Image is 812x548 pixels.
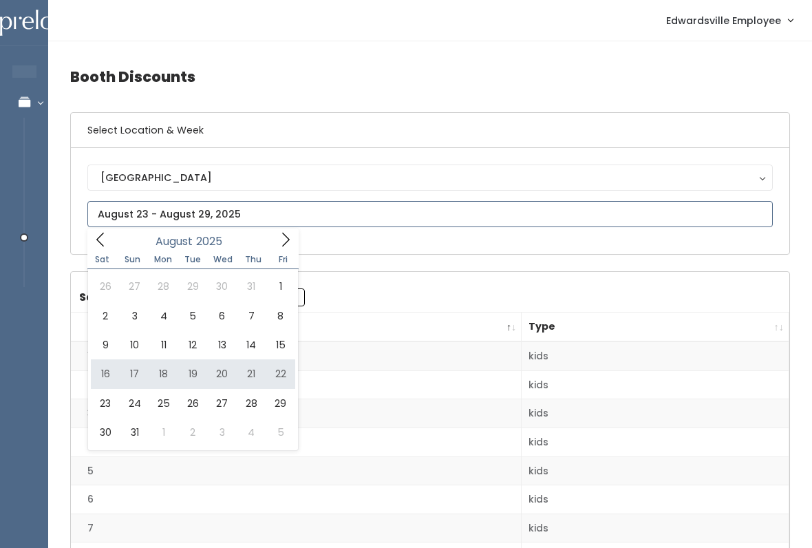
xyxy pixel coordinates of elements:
span: August 15, 2025 [266,330,295,359]
span: Tue [178,255,208,264]
span: August 18, 2025 [149,359,178,388]
td: 3 [71,399,522,428]
td: kids [522,370,789,399]
span: August 20, 2025 [208,359,237,388]
span: August 4, 2025 [149,302,178,330]
span: September 3, 2025 [208,418,237,447]
span: August 22, 2025 [266,359,295,388]
span: August 13, 2025 [208,330,237,359]
span: July 31, 2025 [237,272,266,301]
span: Wed [208,255,238,264]
span: August 16, 2025 [91,359,120,388]
input: August 23 - August 29, 2025 [87,201,773,227]
input: Year [193,233,234,250]
td: 7 [71,514,522,542]
span: Sun [118,255,148,264]
span: Mon [148,255,178,264]
span: August 31, 2025 [120,418,149,447]
span: August 10, 2025 [120,330,149,359]
span: September 2, 2025 [178,418,207,447]
a: Edwardsville Employee [652,6,806,35]
h4: Booth Discounts [70,58,790,96]
span: August [156,236,193,247]
th: Booth Number: activate to sort column descending [71,313,522,342]
td: 6 [71,485,522,514]
td: kids [522,341,789,370]
span: August 9, 2025 [91,330,120,359]
span: July 27, 2025 [120,272,149,301]
th: Type: activate to sort column ascending [522,313,789,342]
span: August 26, 2025 [178,389,207,418]
span: August 27, 2025 [208,389,237,418]
span: Sat [87,255,118,264]
span: August 24, 2025 [120,389,149,418]
label: Search: [79,288,305,306]
h6: Select Location & Week [71,113,789,148]
span: Edwardsville Employee [666,13,781,28]
td: kids [522,485,789,514]
span: September 5, 2025 [266,418,295,447]
td: kids [522,514,789,542]
span: September 4, 2025 [237,418,266,447]
td: kids [522,399,789,428]
span: July 26, 2025 [91,272,120,301]
span: August 2, 2025 [91,302,120,330]
span: August 25, 2025 [149,389,178,418]
span: August 12, 2025 [178,330,207,359]
td: 5 [71,456,522,485]
span: August 1, 2025 [266,272,295,301]
span: August 21, 2025 [237,359,266,388]
span: Thu [238,255,268,264]
span: August 11, 2025 [149,330,178,359]
span: July 30, 2025 [208,272,237,301]
span: August 6, 2025 [208,302,237,330]
span: August 19, 2025 [178,359,207,388]
span: August 30, 2025 [91,418,120,447]
span: Fri [268,255,299,264]
span: August 5, 2025 [178,302,207,330]
span: August 7, 2025 [237,302,266,330]
td: kids [522,456,789,485]
td: kids [522,428,789,457]
span: August 29, 2025 [266,389,295,418]
span: August 17, 2025 [120,359,149,388]
span: August 14, 2025 [237,330,266,359]
span: August 8, 2025 [266,302,295,330]
span: July 29, 2025 [178,272,207,301]
button: [GEOGRAPHIC_DATA] [87,165,773,191]
span: August 28, 2025 [237,389,266,418]
span: August 3, 2025 [120,302,149,330]
div: [GEOGRAPHIC_DATA] [100,170,760,185]
span: September 1, 2025 [149,418,178,447]
td: 2 [71,370,522,399]
td: 1 [71,341,522,370]
td: 4 [71,428,522,457]
span: August 23, 2025 [91,389,120,418]
span: July 28, 2025 [149,272,178,301]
